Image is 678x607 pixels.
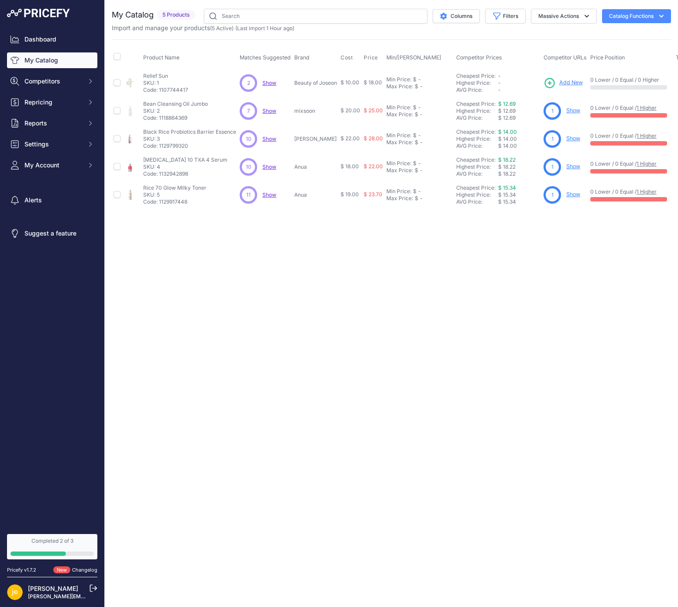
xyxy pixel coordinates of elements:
p: SKU: 3 [143,135,236,142]
a: Show [262,135,276,142]
div: Min Price: [386,188,411,195]
button: My Account [7,157,97,173]
span: 1 [551,135,554,143]
div: AVG Price: [456,114,498,121]
p: 0 Lower / 0 Equal / [590,160,667,167]
span: 1 [551,191,554,199]
span: Cost [341,54,353,61]
span: Price Position [590,54,625,61]
button: Reports [7,115,97,131]
a: Show [566,107,580,114]
div: - [418,195,423,202]
div: Completed 2 of 3 [10,538,94,545]
span: $ 12.69 [498,108,516,114]
p: Rice 70 Glow Milky Toner [143,184,206,191]
div: $ [413,76,416,83]
a: $ 14.00 [498,128,517,135]
p: 0 Lower / 0 Equal / [590,188,667,195]
button: Price [364,54,380,61]
a: Show [262,191,276,198]
button: Catalog Functions [602,9,671,23]
a: Dashboard [7,31,97,47]
a: Cheapest Price: [456,128,496,135]
div: - [418,139,423,146]
a: Cheapest Price: [456,73,496,79]
span: 10 [246,135,251,143]
p: Code: 1129917448 [143,198,206,205]
a: [PERSON_NAME] [28,585,78,592]
button: Cost [341,54,354,61]
p: Bean Cleansing Oil Jumbo [143,101,208,108]
div: - [416,76,421,83]
div: Min Price: [386,104,411,111]
p: [MEDICAL_DATA] 10 TXA 4 Serum [143,156,227,163]
p: Code: 1107744417 [143,87,188,94]
span: $ 19.00 [341,191,359,198]
div: $ [413,160,416,167]
a: My Catalog [7,52,97,68]
div: - [416,188,421,195]
span: $ 22.00 [341,135,360,142]
div: Highest Price: [456,108,498,114]
div: Max Price: [386,111,413,118]
span: New [53,566,70,574]
span: $ 14.00 [498,135,517,142]
p: [PERSON_NAME] [294,135,337,142]
p: SKU: 5 [143,191,206,198]
h2: My Catalog [112,9,154,21]
div: Pricefy v1.7.2 [7,566,36,574]
div: AVG Price: [456,142,498,149]
span: Repricing [24,98,82,107]
p: 0 Lower / 0 Equal / 0 Higher [590,76,667,83]
div: Highest Price: [456,80,498,87]
p: Code: 1132942898 [143,170,227,177]
span: ( ) [210,25,234,31]
div: $ [415,167,418,174]
span: Competitors [24,77,82,86]
span: 7 [247,107,250,115]
div: $ [415,83,418,90]
div: Min Price: [386,76,411,83]
button: Massive Actions [531,9,597,24]
div: - [416,132,421,139]
a: 1 Higher [637,132,657,139]
img: Pricefy Logo [7,9,70,17]
div: $ [413,104,416,111]
span: 5 Products [157,10,195,20]
a: Changelog [72,567,97,573]
a: Completed 2 of 3 [7,534,97,559]
div: - [418,167,423,174]
div: Max Price: [386,167,413,174]
a: Alerts [7,192,97,208]
p: Anua [294,163,337,170]
div: Highest Price: [456,191,498,198]
a: Show [262,108,276,114]
a: Show [262,163,276,170]
a: 5 Active [212,25,232,31]
span: My Account [24,161,82,170]
p: 0 Lower / 0 Equal / [590,132,667,139]
a: Show [262,80,276,86]
p: Import and manage your products [112,24,294,32]
a: $ 18.22 [498,156,516,163]
a: [PERSON_NAME][EMAIL_ADDRESS][DOMAIN_NAME] [28,593,162,600]
div: - [418,111,423,118]
div: $ 14.00 [498,142,540,149]
span: $ 18.22 [498,163,516,170]
span: Brand [294,54,310,61]
span: $ 23.70 [364,191,382,198]
div: $ 18.22 [498,170,540,177]
span: Price [364,54,378,61]
span: Product Name [143,54,179,61]
div: - [416,104,421,111]
a: Add New [544,77,583,89]
div: Max Price: [386,83,413,90]
span: Matches Suggested [240,54,291,61]
span: - [498,73,501,79]
p: Relief Sun [143,73,188,80]
nav: Sidebar [7,31,97,524]
span: - [498,87,501,93]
